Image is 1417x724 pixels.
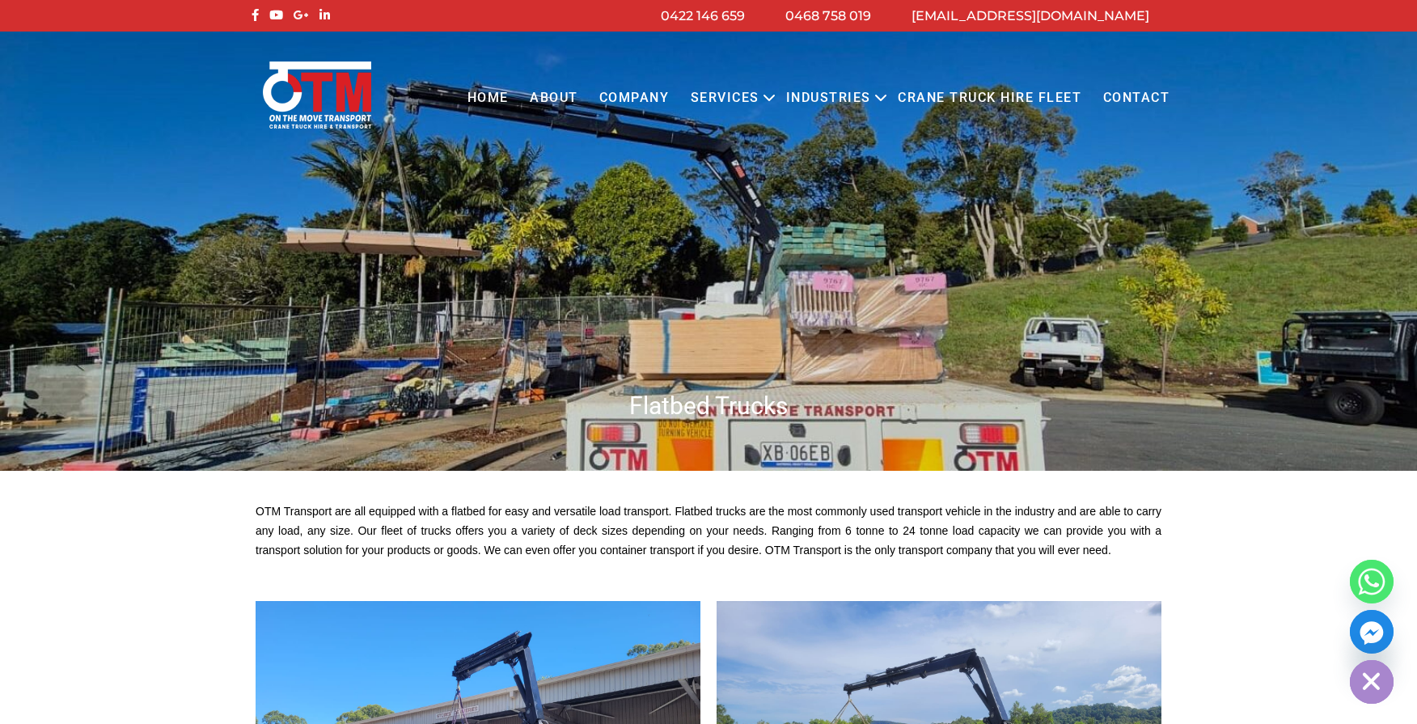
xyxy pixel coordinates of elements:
a: Facebook_Messenger [1350,610,1394,654]
a: Home [456,76,518,121]
h1: Flatbed Trucks [247,390,1170,421]
a: 0422 146 659 [661,8,745,23]
img: Otmtransport [260,60,374,130]
a: Crane Truck Hire Fleet [887,76,1092,121]
a: Whatsapp [1350,560,1394,603]
a: Services [680,76,770,121]
a: [EMAIL_ADDRESS][DOMAIN_NAME] [912,8,1149,23]
a: COMPANY [589,76,680,121]
a: Contact [1092,76,1180,121]
a: 0468 758 019 [785,8,871,23]
a: Industries [776,76,882,121]
a: About [519,76,589,121]
p: OTM Transport are all equipped with a flatbed for easy and versatile load transport. Flatbed truc... [256,502,1161,560]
